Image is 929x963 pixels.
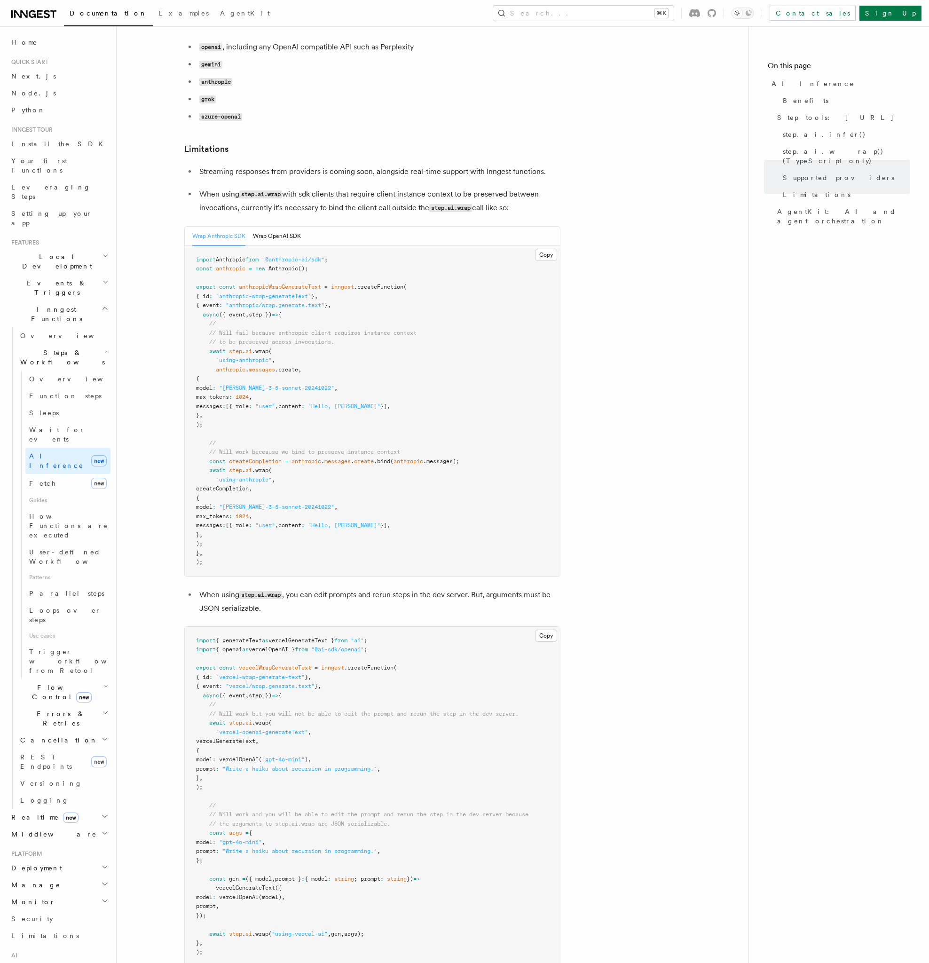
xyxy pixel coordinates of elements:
[255,403,275,410] span: "user"
[226,683,315,689] span: "vercel/wrap.generate.text"
[249,522,252,529] span: :
[380,522,387,529] span: }]
[16,327,110,344] a: Overview
[20,332,117,339] span: Overview
[209,467,226,474] span: await
[25,493,110,508] span: Guides
[216,674,305,680] span: "vercel-wrap-generate-text"
[229,394,232,400] span: :
[275,366,298,373] span: .create
[196,513,229,520] span: max_tokens
[11,106,46,114] span: Python
[11,210,92,227] span: Setting up your app
[8,102,110,118] a: Python
[315,293,318,300] span: ,
[305,674,308,680] span: }
[777,207,910,226] span: AgentKit: AI and agent orchestration
[219,302,222,308] span: :
[29,648,133,674] span: Trigger workflows from Retool
[8,809,110,826] button: Realtimenew
[216,646,242,653] span: { openai
[229,719,242,726] span: step
[364,637,367,644] span: ;
[209,320,216,327] span: //
[203,692,219,699] span: async
[199,95,216,103] code: grok
[196,375,199,382] span: {
[268,719,272,726] span: (
[773,109,910,126] a: Step tools: [URL]
[324,284,328,290] span: =
[535,249,557,261] button: Copy
[29,409,59,417] span: Sleeps
[8,910,110,927] a: Security
[25,371,110,387] a: Overview
[8,813,79,822] span: Realtime
[278,311,282,318] span: {
[64,3,153,26] a: Documentation
[8,179,110,205] a: Leveraging Steps
[779,169,910,186] a: Supported providers
[11,38,38,47] span: Home
[209,674,213,680] span: :
[209,449,400,455] span: // Will work beccause we bind to preserve instance context
[229,458,282,465] span: createCompletion
[196,495,199,501] span: {
[387,403,390,410] span: ,
[777,113,894,122] span: Step tools: [URL]
[245,348,252,355] span: ai
[245,366,249,373] span: .
[239,190,282,198] code: step.ai.wrap
[278,692,282,699] span: {
[216,256,245,263] span: Anthropic
[245,692,249,699] span: ,
[197,588,560,615] li: When using , you can edit prompts and rerun steps in the dev server. But, arguments must be JSON ...
[216,366,245,373] span: anthropic
[239,591,282,599] code: step.ai.wrap
[8,68,110,85] a: Next.js
[394,458,423,465] span: anthropic
[196,394,229,400] span: max_tokens
[76,692,92,703] span: new
[216,476,272,483] span: "using-anthropic"
[219,385,334,391] span: "[PERSON_NAME]-3-5-sonnet-20241022"
[8,135,110,152] a: Install the SDK
[324,302,328,308] span: }
[8,829,97,839] span: Middleware
[199,531,203,538] span: ,
[772,79,854,88] span: AI Inference
[245,311,249,318] span: ,
[236,394,249,400] span: 1024
[268,265,298,272] span: Anthropic
[196,256,216,263] span: import
[70,9,147,17] span: Documentation
[268,348,272,355] span: (
[209,710,519,717] span: // Will work but you will not be able to edit the prompt and rerun the step in the dev server.
[328,302,331,308] span: ,
[429,204,472,212] code: step.ai.wrap
[308,403,380,410] span: "Hello, [PERSON_NAME]"
[253,227,301,246] button: Wrap OpenAI SDK
[20,753,72,770] span: REST Endpoints
[91,756,107,767] span: new
[268,637,334,644] span: vercelGenerateText }
[321,458,324,465] span: .
[773,203,910,229] a: AgentKit: AI and agent orchestration
[768,75,910,92] a: AI Inference
[783,190,850,199] span: Limitations
[249,265,252,272] span: =
[29,426,85,443] span: Wait for events
[219,284,236,290] span: const
[11,183,91,200] span: Leveraging Steps
[29,392,102,400] span: Function steps
[394,664,397,671] span: (
[655,8,668,18] kbd: ⌘K
[8,327,110,809] div: Inngest Functions
[403,284,407,290] span: (
[209,339,334,345] span: // to be preserved across invocations.
[199,61,222,69] code: gemini
[226,403,249,410] span: [{ role
[220,9,270,17] span: AgentKit
[423,458,459,465] span: .messages);
[8,927,110,944] a: Limitations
